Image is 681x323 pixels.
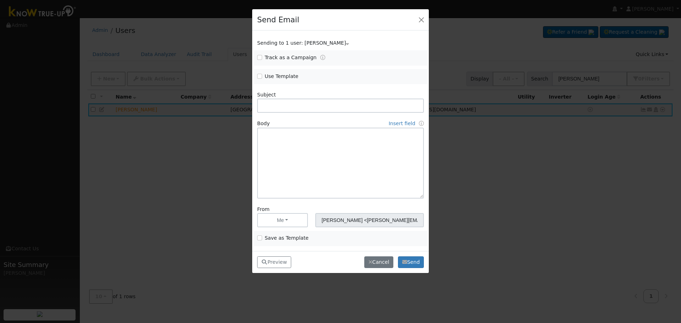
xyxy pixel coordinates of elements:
[257,120,270,127] label: Body
[389,121,415,126] a: Insert field
[398,256,424,268] button: Send
[257,91,276,99] label: Subject
[257,14,299,26] h4: Send Email
[257,235,262,240] input: Save as Template
[257,206,270,213] label: From
[265,54,316,61] label: Track as a Campaign
[265,73,298,80] label: Use Template
[364,256,393,268] button: Cancel
[254,39,428,47] div: Show users
[257,74,262,79] input: Use Template
[257,256,291,268] button: Preview
[320,55,325,60] a: Tracking Campaigns
[265,234,309,242] label: Save as Template
[257,213,308,227] button: Me
[419,121,424,126] a: Fields
[257,55,262,60] input: Track as a Campaign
